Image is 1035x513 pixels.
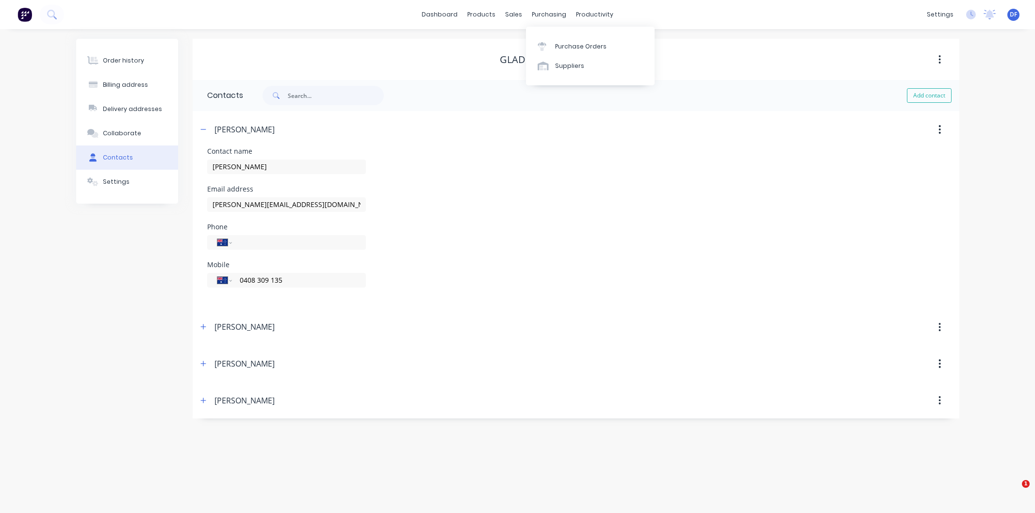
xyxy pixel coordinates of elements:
[76,97,178,121] button: Delivery addresses
[1022,480,1030,488] span: 1
[288,86,384,105] input: Search...
[193,80,243,111] div: Contacts
[103,80,148,89] div: Billing address
[462,7,500,22] div: products
[207,261,366,268] div: Mobile
[214,321,275,333] div: [PERSON_NAME]
[555,42,607,51] div: Purchase Orders
[76,121,178,145] button: Collaborate
[500,54,652,65] div: Gladstone Regional Council
[76,170,178,194] button: Settings
[207,148,366,155] div: Contact name
[214,358,275,369] div: [PERSON_NAME]
[417,7,462,22] a: dashboard
[103,153,133,162] div: Contacts
[527,7,571,22] div: purchasing
[214,124,275,135] div: [PERSON_NAME]
[526,56,655,76] a: Suppliers
[76,48,178,73] button: Order history
[571,7,618,22] div: productivity
[214,395,275,406] div: [PERSON_NAME]
[103,56,144,65] div: Order history
[103,177,130,186] div: Settings
[500,7,527,22] div: sales
[555,62,584,70] div: Suppliers
[103,105,162,113] div: Delivery addresses
[76,145,178,170] button: Contacts
[1002,480,1025,503] iframe: Intercom live chat
[922,7,958,22] div: settings
[17,7,32,22] img: Factory
[907,88,952,103] button: Add contact
[103,129,141,138] div: Collaborate
[207,224,366,230] div: Phone
[1010,10,1017,19] span: DF
[526,36,655,56] a: Purchase Orders
[76,73,178,97] button: Billing address
[207,186,366,192] div: Email address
